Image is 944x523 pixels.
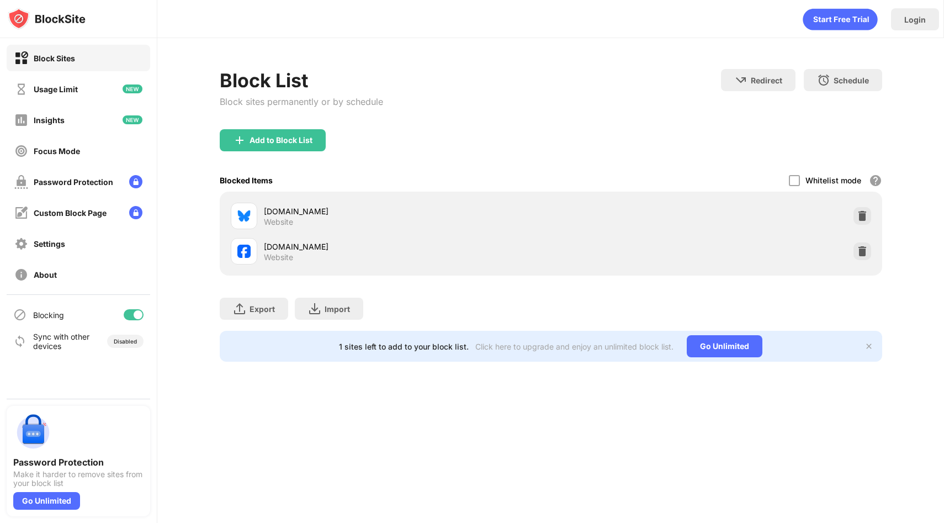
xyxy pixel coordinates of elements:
[250,304,275,314] div: Export
[34,146,80,156] div: Focus Mode
[475,342,673,351] div: Click here to upgrade and enjoy an unlimited block list.
[325,304,350,314] div: Import
[14,237,28,251] img: settings-off.svg
[803,8,878,30] div: animation
[865,342,873,351] img: x-button.svg
[220,69,383,92] div: Block List
[834,76,869,85] div: Schedule
[13,335,26,348] img: sync-icon.svg
[14,82,28,96] img: time-usage-off.svg
[220,176,273,185] div: Blocked Items
[34,84,78,94] div: Usage Limit
[34,208,107,218] div: Custom Block Page
[237,209,251,223] img: favicons
[129,206,142,219] img: lock-menu.svg
[13,457,144,468] div: Password Protection
[33,332,90,351] div: Sync with other devices
[34,239,65,249] div: Settings
[339,342,469,351] div: 1 sites left to add to your block list.
[264,241,551,252] div: [DOMAIN_NAME]
[250,136,312,145] div: Add to Block List
[34,177,113,187] div: Password Protection
[264,205,551,217] div: [DOMAIN_NAME]
[751,76,782,85] div: Redirect
[34,115,65,125] div: Insights
[123,115,142,124] img: new-icon.svg
[14,268,28,282] img: about-off.svg
[13,308,26,321] img: blocking-icon.svg
[14,175,28,189] img: password-protection-off.svg
[123,84,142,93] img: new-icon.svg
[13,413,53,452] img: push-password-protection.svg
[687,335,762,357] div: Go Unlimited
[114,338,137,345] div: Disabled
[14,51,28,65] img: block-on.svg
[34,54,75,63] div: Block Sites
[904,15,926,24] div: Login
[264,217,293,227] div: Website
[14,144,28,158] img: focus-off.svg
[13,492,80,510] div: Go Unlimited
[13,470,144,488] div: Make it harder to remove sites from your block list
[33,310,64,320] div: Blocking
[237,245,251,258] img: favicons
[129,175,142,188] img: lock-menu.svg
[14,113,28,127] img: insights-off.svg
[14,206,28,220] img: customize-block-page-off.svg
[264,252,293,262] div: Website
[220,96,383,107] div: Block sites permanently or by schedule
[8,8,86,30] img: logo-blocksite.svg
[34,270,57,279] div: About
[805,176,861,185] div: Whitelist mode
